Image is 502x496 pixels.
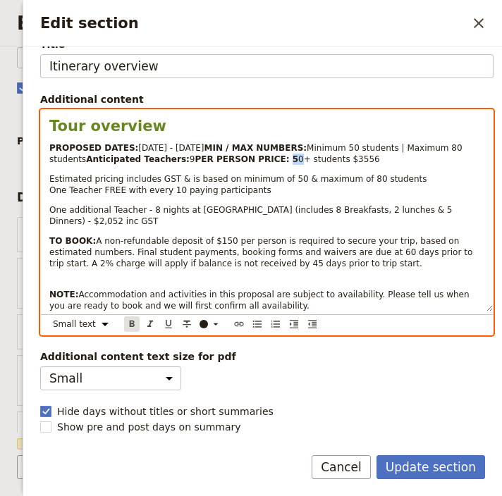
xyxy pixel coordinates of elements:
[17,438,75,449] span: Not shared
[286,316,302,332] button: Increase indent
[49,290,472,311] span: Accommodation and activities in this proposal are subject to availability. Please tell us when yo...
[312,455,371,479] button: Cancel
[142,316,158,332] button: Format italic
[40,92,494,106] div: Additional content
[49,236,475,268] span: A non-refundable deposit of $150 per person is required to secure your trip, based on estimated n...
[49,290,78,299] strong: NOTE:
[467,11,491,35] button: Close drawer
[49,236,96,246] strong: TO BOOK:
[196,316,224,332] button: ​
[40,13,467,34] h2: Edit section
[17,134,118,148] span: Primary actions
[17,13,464,34] h2: Edit document
[17,189,146,206] div: Document sections
[298,154,380,164] span: 0+ students $3556
[86,154,190,164] strong: Anticipated Teachers:
[179,316,195,332] button: Format strikethrough
[57,404,274,418] span: Hide days without titles or short summaries
[204,143,307,153] strong: MIN / MAX NUMBERS:
[49,143,138,153] strong: PROPOSED DATES:
[40,366,181,390] select: Additional content text size for pdf
[250,316,265,332] button: Bulleted list
[49,205,455,226] span: One additional Teacher - 8 nights at [GEOGRAPHIC_DATA] (includes 8 Breakfasts, 2 lunches & 5 Dinn...
[190,154,195,164] span: 9
[49,174,427,184] span: Estimated pricing includes GST & is based on minimum of 50 & maximum of 80 students
[17,455,70,479] button: Share
[305,316,320,332] button: Decrease indent
[195,154,298,164] strong: PER PERSON PRICE: 5
[40,54,494,78] input: Title
[138,143,204,153] span: [DATE] - [DATE]
[376,455,485,479] button: Update section
[231,316,247,332] button: Insert link
[198,318,226,330] div: ​
[49,118,166,135] span: Tour overview
[49,185,271,195] span: One Teacher FREE with every 10 paying participants
[57,420,241,434] span: Show pre and post days on summary
[40,349,494,364] span: Additional content text size for pdf
[161,316,176,332] button: Format underline
[124,316,140,332] button: Format bold
[268,316,283,332] button: Numbered list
